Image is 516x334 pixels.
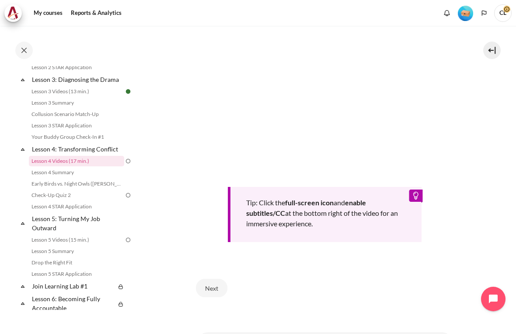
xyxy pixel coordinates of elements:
b: full-screen icon [285,198,334,207]
a: Architeck Architeck [4,4,26,22]
a: Lesson 5: Turning My Job Outward [31,213,124,234]
button: Next [196,279,227,297]
a: Early Birds vs. Night Owls ([PERSON_NAME]'s Story) [29,179,124,189]
a: Lesson 4: Transforming Conflict [31,143,124,155]
div: Show notification window with no new notifications [440,7,453,20]
a: Lesson 3 Videos (13 min.) [29,86,124,97]
a: User menu [494,4,512,22]
img: Level #1 [458,6,473,21]
a: Lesson 6: Becoming Fully Accountable [31,293,115,314]
img: Architeck [7,7,19,20]
a: Lesson 4 STAR Application [29,201,124,212]
a: Lesson 5 Videos (15 min.) [29,235,124,245]
a: Drop the Right Fit [29,257,124,268]
a: My courses [31,4,66,22]
iframe: OP-M4-Transforming Conflict-Media8-Gathering Allies [196,21,454,166]
span: Collapse [18,282,27,291]
span: Collapse [18,145,27,154]
a: Level #1 [454,5,477,21]
span: Collapse [18,299,27,308]
a: Lesson 2 STAR Application [29,62,124,73]
img: Done [124,88,132,95]
a: Lesson 3: Diagnosing the Drama [31,74,124,85]
span: Collapse [18,75,27,84]
a: Lesson 3 STAR Application [29,120,124,131]
a: Lesson 5 STAR Application [29,269,124,279]
img: To do [124,236,132,244]
a: Your Buddy Group Check-In #1 [29,132,124,142]
a: Reports & Analytics [68,4,125,22]
img: To do [124,191,132,199]
a: Check-Up Quiz 2 [29,190,124,200]
div: Level #1 [458,5,473,21]
a: Collusion Scenario Match-Up [29,109,124,120]
div: Tip: Click the and at the bottom right of the video for an immersive experience. [228,187,422,242]
img: To do [124,157,132,165]
button: Languages [478,7,491,20]
a: Lesson 3 Summary [29,98,124,108]
span: Collapse [18,219,27,228]
a: Lesson 4 Summary [29,167,124,178]
a: Lesson 4 Videos (17 min.) [29,156,124,166]
span: CL [494,4,512,22]
a: Join Learning Lab #1 [31,280,115,292]
a: Lesson 5 Summary [29,246,124,257]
